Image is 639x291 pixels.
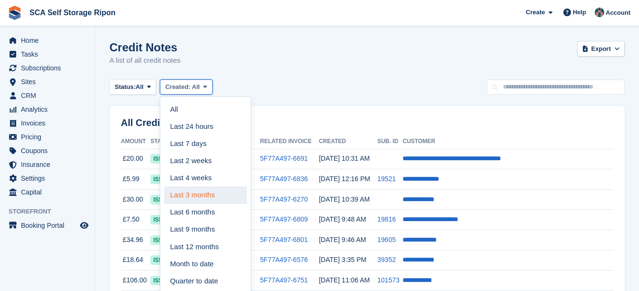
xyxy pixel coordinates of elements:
span: Created: [165,83,190,90]
td: £5.99 [121,169,150,190]
span: Settings [21,172,78,185]
span: issued [150,235,177,245]
th: Related Invoice [260,134,319,149]
th: Amount [121,134,150,149]
span: Sites [21,75,78,88]
span: Subscriptions [21,61,78,75]
a: menu [5,61,90,75]
th: Status [150,134,181,149]
a: menu [5,130,90,144]
span: Pricing [21,130,78,144]
span: CRM [21,89,78,102]
a: Last 12 months [164,238,247,255]
span: Coupons [21,144,78,157]
span: Status: [115,82,136,92]
img: stora-icon-8386f47178a22dfd0bd8f6a31ec36ba5ce8667c1dd55bd0f319d3a0aa187defe.svg [8,6,22,20]
span: Insurance [21,158,78,171]
time: 2025-08-31 09:39:05 UTC [319,195,370,203]
a: Last 6 months [164,204,247,221]
span: Help [573,8,586,17]
a: 5F77A497-6751 [260,276,308,284]
a: SCA Self Storage Ripon [26,5,119,20]
time: 2025-09-01 11:16:33 UTC [319,175,370,183]
a: Last 2 weeks [164,152,247,169]
a: menu [5,89,90,102]
span: Invoices [21,116,78,130]
span: issued [150,154,177,164]
span: issued [150,175,177,184]
span: Home [21,34,78,47]
a: 19521 [377,175,396,183]
button: Status: All [109,79,156,95]
a: menu [5,75,90,88]
a: menu [5,116,90,130]
time: 2025-08-29 08:46:01 UTC [319,236,366,243]
button: Export [577,41,625,57]
span: issued [150,195,177,204]
th: Sub. ID [377,134,403,149]
a: 5F77A497-6270 [260,195,308,203]
a: Preview store [79,220,90,231]
span: Capital [21,185,78,199]
td: £20.00 [121,149,150,169]
span: Create [526,8,545,17]
a: menu [5,48,90,61]
a: 5F77A497-6809 [260,215,308,223]
span: issued [150,255,177,265]
h2: All Credit Notes [121,117,613,128]
a: 39352 [377,256,396,263]
a: Last 7 days [164,135,247,152]
td: £30.00 [121,189,150,210]
span: Account [606,8,630,18]
span: All [136,82,144,92]
a: menu [5,172,90,185]
a: menu [5,185,90,199]
button: Created: All [160,79,212,95]
p: A list of all credit notes [109,55,180,66]
a: 19605 [377,236,396,243]
a: 101573 [377,276,400,284]
a: menu [5,219,90,232]
td: £106.00 [121,271,150,291]
a: menu [5,103,90,116]
a: 5F77A497-6691 [260,155,308,162]
time: 2025-08-29 08:48:34 UTC [319,215,366,223]
span: Booking Portal [21,219,78,232]
span: issued [150,215,177,224]
h1: Credit Notes [109,41,180,54]
a: Last 24 hours [164,118,247,135]
td: £34.96 [121,230,150,251]
span: issued [150,276,177,285]
a: Quarter to date [164,272,247,290]
a: Last 4 weeks [164,169,247,186]
span: Analytics [21,103,78,116]
a: 19816 [377,215,396,223]
a: Last 3 months [164,186,247,204]
time: 2025-08-22 14:35:31 UTC [319,256,366,263]
a: 5F77A497-6801 [260,236,308,243]
span: Tasks [21,48,78,61]
a: menu [5,144,90,157]
th: Created [319,134,377,149]
a: Month to date [164,255,247,272]
time: 2025-08-20 10:06:28 UTC [319,276,370,284]
a: All [164,101,247,118]
td: £18.64 [121,250,150,271]
td: £7.50 [121,210,150,230]
a: 5F77A497-6836 [260,175,308,183]
span: Storefront [9,207,95,216]
a: Last 9 months [164,221,247,238]
a: 5F77A497-6576 [260,256,308,263]
a: menu [5,34,90,47]
span: Export [591,44,611,54]
span: All [192,83,200,90]
a: menu [5,158,90,171]
th: Customer [403,134,613,149]
time: 2025-09-02 09:31:03 UTC [319,155,370,162]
